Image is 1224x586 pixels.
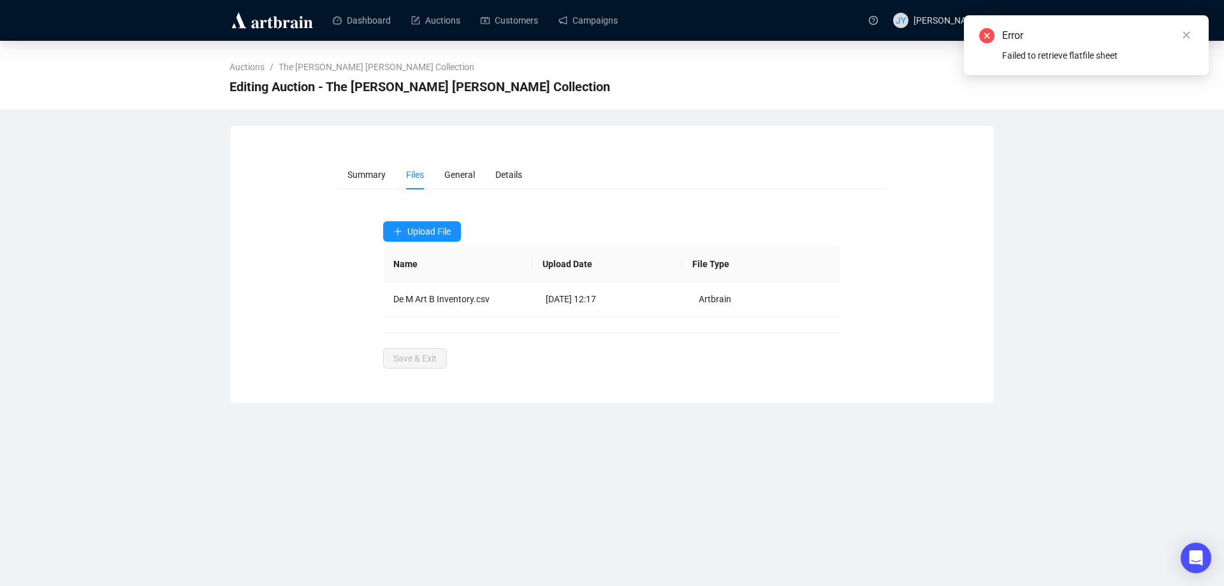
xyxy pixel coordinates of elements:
div: Open Intercom Messenger [1181,543,1211,573]
span: plus [393,227,402,236]
th: Upload Date [532,247,682,282]
span: [PERSON_NAME] [914,15,982,26]
span: Editing Auction - The Gwynne-Evans William De Morgan Collection [229,77,610,97]
div: Error [1002,28,1193,43]
td: De M Art B Inventory.csv [383,282,536,317]
span: General [444,170,475,180]
a: The [PERSON_NAME] [PERSON_NAME] Collection [276,60,477,74]
span: Summary [347,170,386,180]
span: Artbrain [699,294,731,304]
th: File Type [682,247,832,282]
a: Campaigns [558,4,618,37]
a: Dashboard [333,4,391,37]
button: Save & Exit [383,348,447,369]
span: Files [406,170,424,180]
span: question-circle [869,16,878,25]
div: Failed to retrieve flatfile sheet [1002,48,1193,62]
a: Auctions [411,4,460,37]
a: Close [1179,28,1193,42]
button: Upload File [383,221,461,242]
a: Auctions [227,60,267,74]
td: [DATE] 12:17 [535,282,688,317]
span: close [1182,31,1191,40]
span: Upload File [407,226,451,237]
a: Customers [481,4,538,37]
span: close-circle [979,28,994,43]
li: / [270,60,273,74]
th: Name [383,247,533,282]
img: logo [229,10,315,31]
span: JY [896,13,906,27]
span: Details [495,170,522,180]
